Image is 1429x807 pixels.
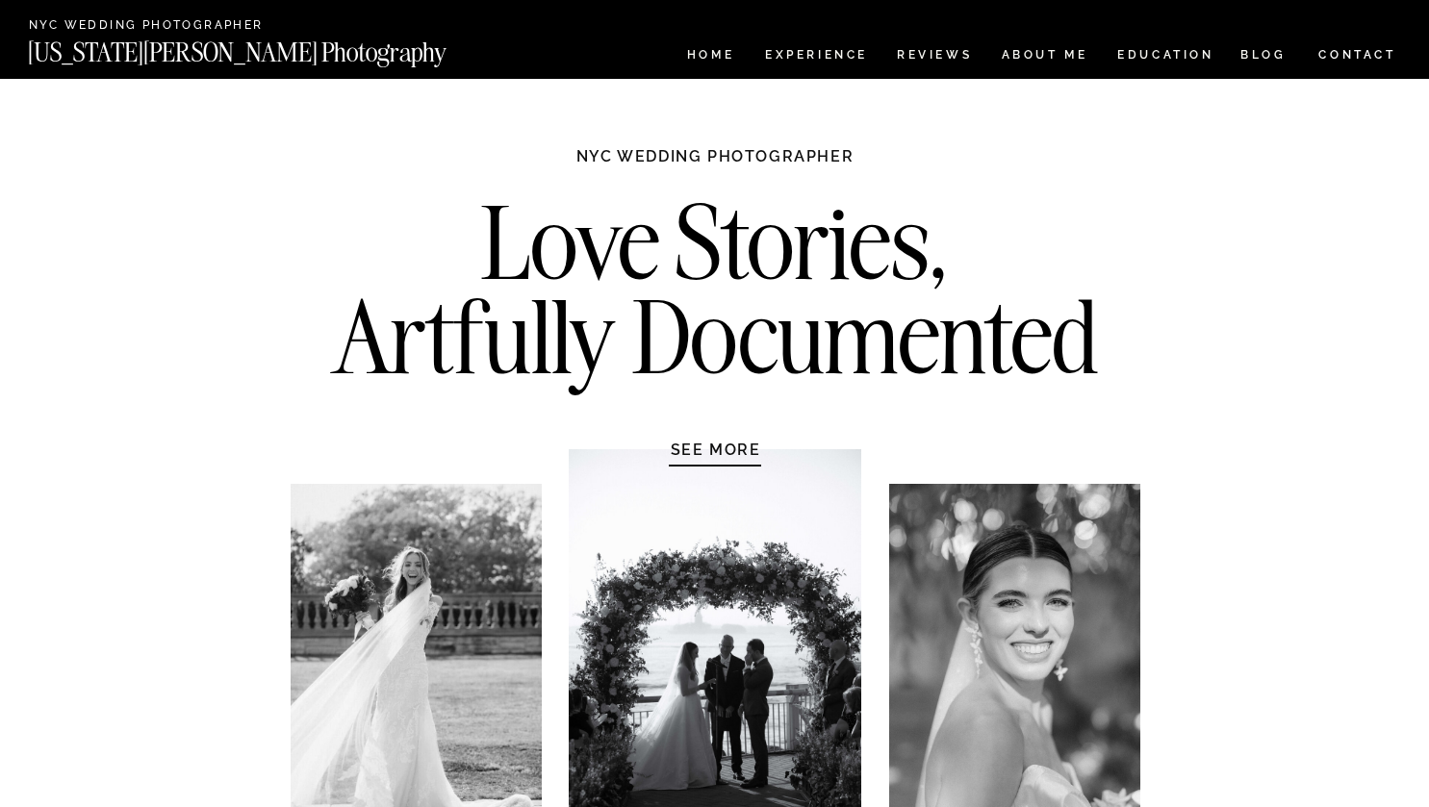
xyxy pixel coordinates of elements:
[29,19,319,34] a: NYC Wedding Photographer
[683,49,738,65] a: HOME
[1115,49,1216,65] a: EDUCATION
[1240,49,1287,65] a: BLOG
[625,440,807,459] a: SEE MORE
[312,195,1119,397] h2: Love Stories, Artfully Documented
[1317,44,1397,65] a: CONTACT
[765,49,866,65] a: Experience
[28,39,511,56] a: [US_STATE][PERSON_NAME] Photography
[897,49,969,65] a: REVIEWS
[535,146,896,185] h1: NYC WEDDING PHOTOGRAPHER
[1001,49,1088,65] a: ABOUT ME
